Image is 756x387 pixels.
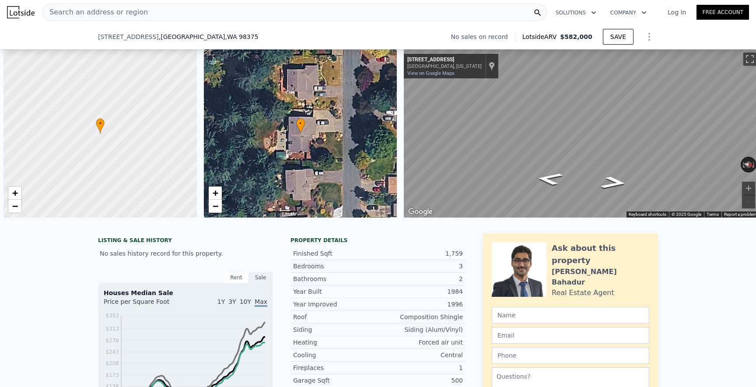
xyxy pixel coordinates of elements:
div: Siding (Alum/Vinyl) [378,325,463,334]
span: • [96,120,105,127]
div: 1 [378,363,463,372]
a: Open this area in Google Maps (opens a new window) [406,206,435,218]
div: Rent [224,272,248,283]
button: Keyboard shortcuts [629,211,666,218]
a: Zoom in [209,186,222,200]
div: No sales history record for this property. [98,246,273,261]
button: Show Options [640,28,658,46]
button: Solutions [549,5,603,21]
tspan: $278 [105,338,119,344]
span: © 2025 Google [672,212,701,217]
input: Email [492,327,649,344]
div: 1996 [378,300,463,309]
span: + [212,187,218,198]
div: [STREET_ADDRESS] [407,56,482,63]
div: 1984 [378,287,463,296]
div: Forced air unit [378,338,463,347]
tspan: $243 [105,349,119,355]
span: [STREET_ADDRESS] [98,32,159,41]
div: Year Built [293,287,378,296]
tspan: $313 [105,326,119,332]
span: 3Y [228,298,236,305]
span: Search an address or region [42,7,148,18]
tspan: $173 [105,372,119,378]
a: Free Account [696,5,749,20]
span: , WA 98375 [225,33,258,40]
tspan: $208 [105,360,119,366]
a: View on Google Maps [407,70,455,76]
div: Garage Sqft [293,376,378,385]
a: Terms (opens in new tab) [707,212,719,217]
a: Log In [657,8,696,17]
div: Real Estate Agent [552,288,614,298]
a: Show location on map [489,61,495,71]
div: • [96,118,105,134]
input: Name [492,307,649,324]
span: • [296,120,305,127]
div: Bathrooms [293,274,378,283]
button: Zoom in [742,182,755,195]
div: Bedrooms [293,262,378,271]
button: Company [603,5,654,21]
span: Max [255,298,267,307]
div: Property details [290,237,465,244]
span: 1Y [217,298,225,305]
span: , [GEOGRAPHIC_DATA] [159,32,259,41]
div: Ask about this property [552,242,649,267]
span: Lotside ARV [522,32,560,41]
span: 10Y [240,298,251,305]
div: 2 [378,274,463,283]
span: $582,000 [560,33,592,40]
button: Zoom out [742,195,755,208]
tspan: $353 [105,313,119,319]
div: [GEOGRAPHIC_DATA], [US_STATE] [407,63,482,69]
div: Houses Median Sale [104,288,267,297]
div: Composition Shingle [378,313,463,321]
img: Google [406,206,435,218]
div: Price per Square Foot [104,297,185,311]
div: 500 [378,376,463,385]
a: Zoom out [8,200,21,213]
path: Go North, 97th Ave Ct E [590,173,638,192]
span: + [12,187,18,198]
button: SAVE [603,29,633,45]
div: Siding [293,325,378,334]
path: Go South, 97th Ave Ct E [525,169,574,188]
div: LISTING & SALE HISTORY [98,237,273,246]
a: Zoom out [209,200,222,213]
div: 1,759 [378,249,463,258]
a: Zoom in [8,186,21,200]
div: • [296,118,305,134]
div: Heating [293,338,378,347]
div: Year Improved [293,300,378,309]
div: No sales on record [451,32,515,41]
div: Cooling [293,351,378,359]
div: Fireplaces [293,363,378,372]
button: Rotate counterclockwise [741,157,745,172]
div: 3 [378,262,463,271]
input: Phone [492,347,649,364]
div: Central [378,351,463,359]
div: Sale [248,272,273,283]
span: − [12,201,18,211]
div: Finished Sqft [293,249,378,258]
img: Lotside [7,6,35,18]
span: − [212,201,218,211]
div: [PERSON_NAME] Bahadur [552,267,649,288]
div: Roof [293,313,378,321]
